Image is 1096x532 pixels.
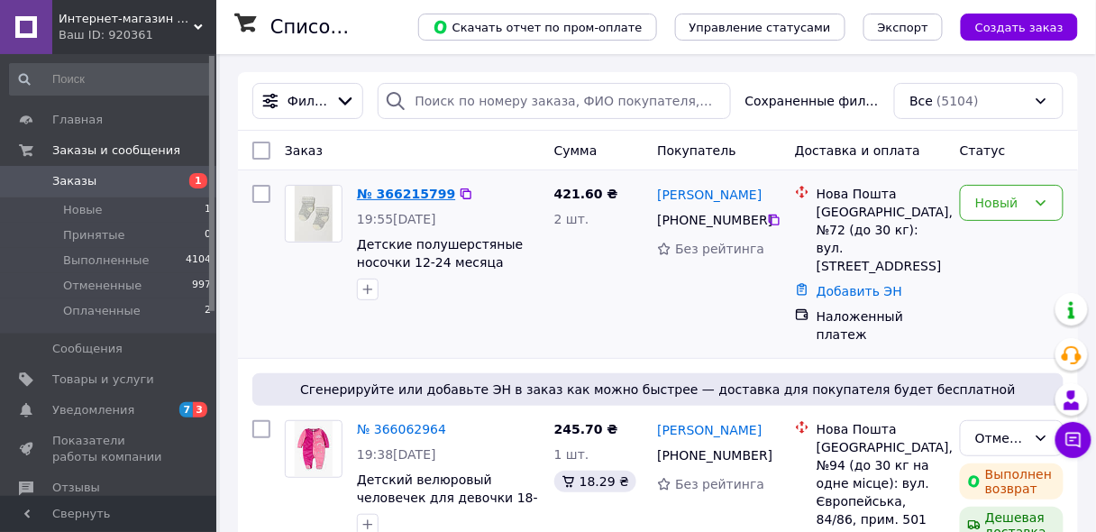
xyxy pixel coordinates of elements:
[653,207,767,233] div: [PHONE_NUMBER]
[52,371,154,388] span: Товары и услуги
[690,21,831,34] span: Управление статусами
[960,143,1006,158] span: Статус
[205,227,211,243] span: 0
[675,242,764,256] span: Без рейтинга
[909,92,933,110] span: Все
[357,187,455,201] a: № 366215799
[975,21,1064,34] span: Создать заказ
[59,11,194,27] span: Интернет-магазин "Monssstriki
[975,428,1027,448] div: Отменен
[554,471,636,492] div: 18.29 ₴
[975,193,1027,213] div: Новый
[52,433,167,465] span: Показатели работы компании
[357,237,523,270] a: Детские полушерстяные носочки 12-24 месяца
[817,185,945,203] div: Нова Пошта
[554,212,589,226] span: 2 шт.
[52,173,96,189] span: Заказы
[52,402,134,418] span: Уведомления
[189,173,207,188] span: 1
[285,420,342,478] a: Фото товару
[357,472,538,523] a: Детский велюровый человечек для девочки 18-24 месяца рост 92 см
[817,284,902,298] a: Добавить ЭН
[378,83,730,119] input: Поиск по номеру заказа, ФИО покупателя, номеру телефона, Email, номеру накладной
[260,381,1056,399] span: Сгенерируйте или добавьте ЭН в заказ как можно быстрее — доставка для покупателя будет бесплатной
[63,252,150,269] span: Выполненные
[285,185,342,243] a: Фото товару
[817,420,945,438] div: Нова Пошта
[675,14,845,41] button: Управление статусами
[433,19,643,35] span: Скачать отчет по пром-оплате
[63,303,141,319] span: Оплаченные
[357,447,436,462] span: 19:38[DATE]
[52,480,100,496] span: Отзывы
[1055,422,1091,458] button: Чат с покупателем
[554,187,618,201] span: 421.60 ₴
[192,278,211,294] span: 997
[9,63,213,96] input: Поиск
[52,341,123,357] span: Сообщения
[205,303,211,319] span: 2
[270,16,425,38] h1: Список заказов
[960,463,1064,500] div: Выполнен возврат
[653,443,767,468] div: [PHONE_NUMBER]
[295,421,333,477] img: Фото товару
[357,212,436,226] span: 19:55[DATE]
[63,278,142,294] span: Отмененные
[936,94,979,108] span: (5104)
[285,143,323,158] span: Заказ
[795,143,920,158] span: Доставка и оплата
[186,252,211,269] span: 4104
[657,186,762,204] a: [PERSON_NAME]
[878,21,928,34] span: Экспорт
[295,186,333,242] img: Фото товару
[675,477,764,491] span: Без рейтинга
[418,14,657,41] button: Скачать отчет по пром-оплате
[52,112,103,128] span: Главная
[817,438,945,528] div: [GEOGRAPHIC_DATA], №94 (до 30 кг на одне місце): вул. Європейська, 84/86, прим. 501
[193,402,207,417] span: 3
[961,14,1078,41] button: Создать заказ
[745,92,881,110] span: Сохраненные фильтры:
[554,143,598,158] span: Сумма
[357,422,446,436] a: № 366062964
[817,203,945,275] div: [GEOGRAPHIC_DATA], №72 (до 30 кг): вул. [STREET_ADDRESS]
[657,421,762,439] a: [PERSON_NAME]
[205,202,211,218] span: 1
[59,27,216,43] div: Ваш ID: 920361
[943,19,1078,33] a: Создать заказ
[863,14,943,41] button: Экспорт
[554,422,618,436] span: 245.70 ₴
[288,92,328,110] span: Фильтры
[52,142,180,159] span: Заказы и сообщения
[63,202,103,218] span: Новые
[63,227,125,243] span: Принятые
[179,402,194,417] span: 7
[817,307,945,344] div: Наложенный платеж
[554,447,589,462] span: 1 шт.
[657,143,736,158] span: Покупатель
